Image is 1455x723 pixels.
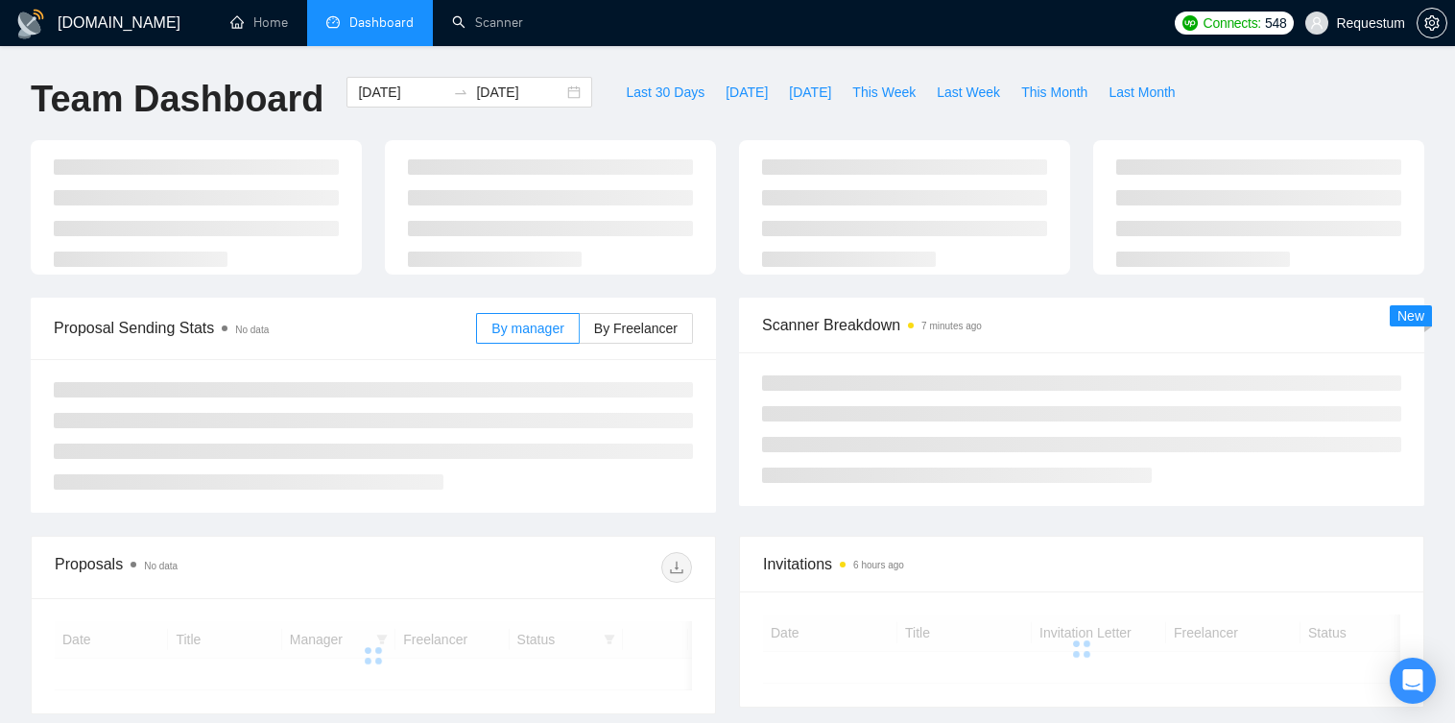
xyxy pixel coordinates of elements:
[1098,77,1185,108] button: Last Month
[715,77,778,108] button: [DATE]
[144,561,178,571] span: No data
[926,77,1011,108] button: Last Week
[1021,82,1087,103] span: This Month
[1011,77,1098,108] button: This Month
[594,321,678,336] span: By Freelancer
[789,82,831,103] span: [DATE]
[853,560,904,570] time: 6 hours ago
[1418,15,1446,31] span: setting
[762,313,1401,337] span: Scanner Breakdown
[326,15,340,29] span: dashboard
[763,552,1400,576] span: Invitations
[626,82,704,103] span: Last 30 Days
[778,77,842,108] button: [DATE]
[358,82,445,103] input: Start date
[235,325,269,335] span: No data
[937,82,1000,103] span: Last Week
[54,316,476,340] span: Proposal Sending Stats
[1109,82,1175,103] span: Last Month
[1182,15,1198,31] img: upwork-logo.png
[1397,308,1424,324] span: New
[921,321,982,331] time: 7 minutes ago
[31,77,323,122] h1: Team Dashboard
[1204,12,1261,34] span: Connects:
[452,14,523,31] a: searchScanner
[1390,658,1436,704] div: Open Intercom Messenger
[1310,16,1324,30] span: user
[55,552,373,583] div: Proposals
[453,84,468,100] span: to
[15,9,46,39] img: logo
[1265,12,1286,34] span: 548
[852,82,916,103] span: This Week
[615,77,715,108] button: Last 30 Days
[1417,8,1447,38] button: setting
[1417,15,1447,31] a: setting
[476,82,563,103] input: End date
[453,84,468,100] span: swap-right
[726,82,768,103] span: [DATE]
[491,321,563,336] span: By manager
[349,14,414,31] span: Dashboard
[842,77,926,108] button: This Week
[230,14,288,31] a: homeHome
